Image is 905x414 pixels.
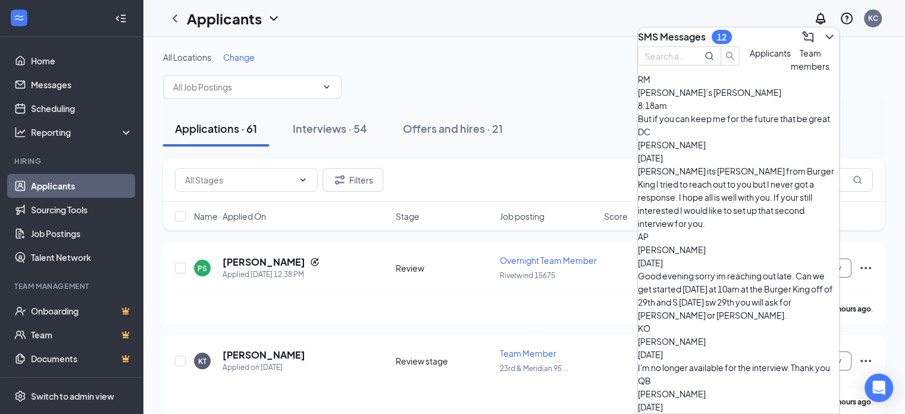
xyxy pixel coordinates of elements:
[333,173,347,187] svg: Filter
[638,152,663,163] span: [DATE]
[198,356,206,366] div: KT
[198,263,207,273] div: PS
[638,269,839,322] div: Good evening sorry im reaching out late. Can we get started [DATE] at 10am at the Burger King off...
[396,355,493,367] div: Review stage
[865,373,893,402] div: Open Intercom Messenger
[868,13,878,23] div: KC
[14,156,130,166] div: Hiring
[721,51,739,61] span: search
[185,173,293,186] input: All Stages
[31,126,133,138] div: Reporting
[322,82,331,92] svg: ChevronDown
[820,27,839,46] button: ChevronDown
[223,269,320,281] div: Applied [DATE] 12:38 PM
[14,390,26,402] svg: Settings
[175,121,257,136] div: Applications · 61
[638,401,663,412] span: [DATE]
[31,371,133,394] a: SurveysCrown
[638,112,839,125] div: But if you can keep me for the future that be great
[403,121,503,136] div: Offers and hires · 21
[638,87,781,98] span: [PERSON_NAME]’s [PERSON_NAME]
[832,304,871,313] b: 2 hours ago
[704,51,714,61] svg: MagnifyingGlass
[31,222,133,245] a: Job Postings
[638,349,663,360] span: [DATE]
[840,11,854,26] svg: QuestionInfo
[223,52,255,63] span: Change
[638,230,839,243] div: AP
[638,164,839,230] div: [PERSON_NAME] its [PERSON_NAME] from Burger King I tried to reach out to you but I never got a re...
[173,80,317,94] input: All Job Postings
[791,48,829,71] span: Team members
[31,198,133,222] a: Sourcing Tools
[267,11,281,26] svg: ChevronDown
[638,100,667,111] span: 8:18am
[750,48,791,58] span: Applicants
[638,374,839,387] div: QB
[293,121,367,136] div: Interviews · 54
[638,322,839,335] div: KO
[115,13,127,24] svg: Collapse
[31,73,133,97] a: Messages
[168,11,182,26] svg: ChevronLeft
[859,261,873,275] svg: Ellipses
[813,11,828,26] svg: Notifications
[638,73,839,86] div: RM
[163,52,211,63] span: All Locations
[638,336,706,347] span: [PERSON_NAME]
[322,168,383,192] button: Filter Filters
[310,257,320,267] svg: Reapply
[822,30,837,44] svg: ChevronDown
[828,397,871,406] b: 21 hours ago
[187,8,262,29] h1: Applicants
[13,12,25,24] svg: WorkstreamLogo
[31,174,133,198] a: Applicants
[500,255,597,266] span: Overnight Team Member
[31,299,133,323] a: OnboardingCrown
[798,27,818,46] button: ComposeMessage
[859,354,873,368] svg: Ellipses
[853,175,862,185] svg: MagnifyingGlass
[638,125,839,138] div: DC
[223,362,305,373] div: Applied on [DATE]
[638,361,839,374] div: I'm no longer available for the interview. Thank you
[14,126,26,138] svg: Analysis
[396,262,493,274] div: Review
[14,281,130,291] div: Team Management
[500,271,555,280] span: Riverwind 15675
[31,49,133,73] a: Home
[223,256,305,269] h5: [PERSON_NAME]
[500,364,568,373] span: 23rd & Meridian 95 ...
[638,244,706,255] span: [PERSON_NAME]
[721,46,740,66] button: search
[500,210,544,222] span: Job posting
[500,348,556,359] span: Team Member
[396,210,419,222] span: Stage
[717,32,726,42] div: 12
[645,49,688,63] input: Search applicant
[638,30,706,43] h3: SMS Messages
[638,388,706,399] span: [PERSON_NAME]
[801,30,815,44] svg: ComposeMessage
[638,139,706,150] span: [PERSON_NAME]
[604,210,628,222] span: Score
[31,347,133,371] a: DocumentsCrown
[31,390,114,402] div: Switch to admin view
[31,323,133,347] a: TeamCrown
[223,348,305,362] h5: [PERSON_NAME]
[298,175,308,185] svg: ChevronDown
[638,257,663,268] span: [DATE]
[194,210,266,222] span: Name · Applied On
[31,245,133,269] a: Talent Network
[31,97,133,120] a: Scheduling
